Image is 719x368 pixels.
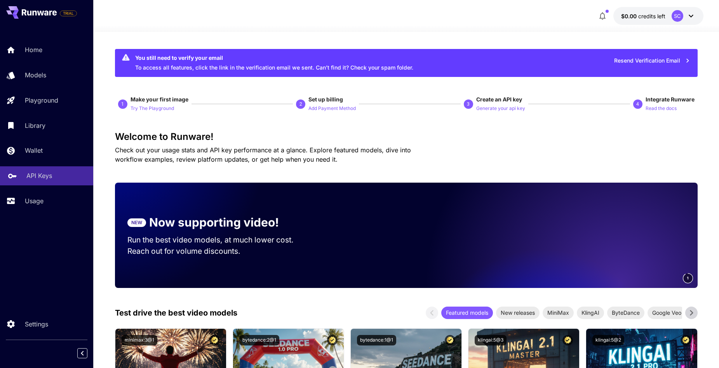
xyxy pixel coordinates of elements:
[25,319,48,329] p: Settings
[25,121,45,130] p: Library
[135,54,413,62] div: You still need to verify your email
[26,171,52,180] p: API Keys
[25,45,42,54] p: Home
[445,335,455,345] button: Certified Model – Vetted for best performance and includes a commercial license.
[327,335,338,345] button: Certified Model – Vetted for best performance and includes a commercial license.
[60,10,77,16] span: TRIAL
[636,101,639,108] p: 4
[476,103,525,113] button: Generate your api key
[562,335,573,345] button: Certified Model – Vetted for best performance and includes a commercial license.
[25,146,43,155] p: Wallet
[638,13,665,19] span: credits left
[607,309,644,317] span: ByteDance
[592,335,624,345] button: klingai:5@2
[83,346,93,360] div: Collapse sidebar
[441,307,493,319] div: Featured models
[77,348,87,358] button: Collapse sidebar
[149,214,279,231] p: Now supporting video!
[308,105,356,112] p: Add Payment Method
[299,101,302,108] p: 2
[135,51,413,75] div: To access all features, click the link in the verification email we sent. Can’t find it? Check yo...
[239,335,279,345] button: bytedance:2@1
[621,12,665,20] div: $0.00
[610,53,695,69] button: Resend Verification Email
[131,219,142,226] p: NEW
[577,307,604,319] div: KlingAI
[25,70,46,80] p: Models
[357,335,396,345] button: bytedance:1@1
[441,309,493,317] span: Featured models
[60,9,77,18] span: Add your payment card to enable full platform functionality.
[607,307,644,319] div: ByteDance
[648,307,686,319] div: Google Veo
[646,103,677,113] button: Read the docs
[127,246,308,257] p: Reach out for volume discounts.
[687,275,689,281] span: 1
[122,335,157,345] button: minimax:3@1
[467,101,470,108] p: 3
[115,131,698,142] h3: Welcome to Runware!
[496,309,540,317] span: New releases
[648,309,686,317] span: Google Veo
[543,307,574,319] div: MiniMax
[646,96,695,103] span: Integrate Runware
[646,105,677,112] p: Read the docs
[681,335,691,345] button: Certified Model – Vetted for best performance and includes a commercial license.
[543,309,574,317] span: MiniMax
[209,335,220,345] button: Certified Model – Vetted for best performance and includes a commercial license.
[475,335,507,345] button: klingai:5@3
[476,96,522,103] span: Create an API key
[25,196,44,206] p: Usage
[613,7,703,25] button: $0.00SC
[115,307,237,319] p: Test drive the best video models
[577,309,604,317] span: KlingAI
[127,234,308,246] p: Run the best video models, at much lower cost.
[496,307,540,319] div: New releases
[308,103,356,113] button: Add Payment Method
[672,10,683,22] div: SC
[308,96,343,103] span: Set up billing
[25,96,58,105] p: Playground
[476,105,525,112] p: Generate your api key
[115,146,411,163] span: Check out your usage stats and API key performance at a glance. Explore featured models, dive int...
[621,13,638,19] span: $0.00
